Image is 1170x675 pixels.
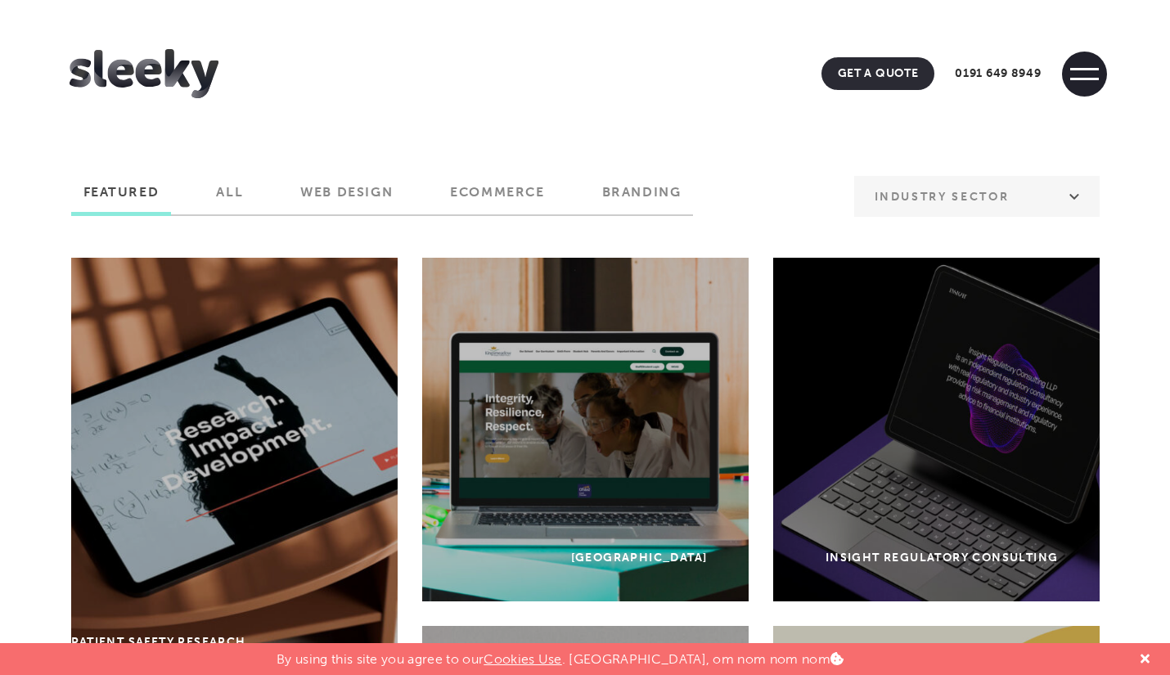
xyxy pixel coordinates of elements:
label: Branding [590,184,694,212]
label: All [204,184,255,212]
label: Featured [71,184,172,212]
a: Get A Quote [821,57,935,90]
a: 0191 649 8949 [938,57,1057,90]
img: Sleeky Web Design Newcastle [70,49,218,98]
label: Web Design [288,184,405,212]
label: Ecommerce [438,184,556,212]
p: By using this site you agree to our . [GEOGRAPHIC_DATA], om nom nom nom [277,643,844,667]
a: Cookies Use [484,651,562,667]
